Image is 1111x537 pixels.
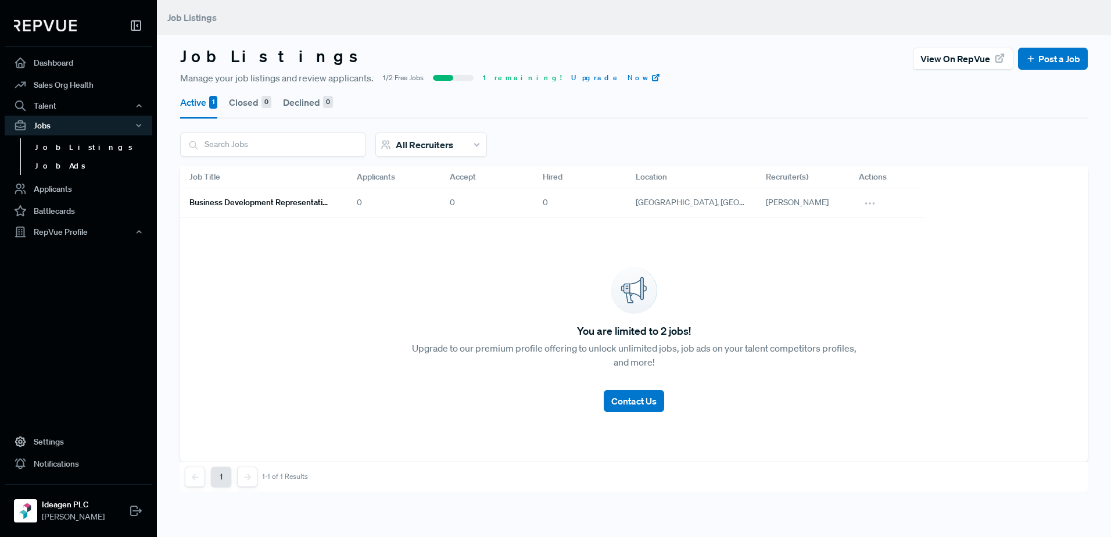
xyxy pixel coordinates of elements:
[636,196,747,209] span: [GEOGRAPHIC_DATA], [GEOGRAPHIC_DATA]
[211,467,231,487] button: 1
[323,96,333,109] div: 0
[42,499,105,511] strong: Ideagen PLC
[636,171,667,183] span: Location
[20,157,168,176] a: Job Ads
[180,71,374,85] span: Manage your job listings and review applicants.
[611,395,657,407] span: Contact Us
[357,171,395,183] span: Applicants
[1026,52,1080,66] a: Post a Job
[261,96,271,109] div: 0
[185,467,308,487] nav: pagination
[611,267,657,314] img: announcement
[189,171,220,183] span: Job Title
[5,178,152,200] a: Applicants
[229,86,271,119] button: Closed 0
[283,86,333,119] button: Declined 0
[14,20,77,31] img: RepVue
[1018,48,1088,70] button: Post a Job
[180,46,368,66] h3: Job Listings
[483,73,562,83] span: 1 remaining!
[543,171,562,183] span: Hired
[5,116,152,135] button: Jobs
[604,390,664,412] button: Contact Us
[920,52,990,66] span: View on RepVue
[533,188,626,218] div: 0
[5,74,152,96] a: Sales Org Health
[189,193,329,213] a: Business Development Representative
[577,323,691,339] span: You are limited to 2 jobs!
[167,12,217,23] span: Job Listings
[209,96,217,109] div: 1
[571,73,661,83] a: Upgrade Now
[859,171,887,183] span: Actions
[181,133,365,156] input: Search Jobs
[5,222,152,242] button: RepVue Profile
[766,171,808,183] span: Recruiter(s)
[450,171,476,183] span: Accept
[262,472,308,481] div: 1-1 of 1 Results
[407,341,861,369] p: Upgrade to our premium profile offering to unlock unlimited jobs, job ads on your talent competit...
[5,200,152,222] a: Battlecards
[604,381,664,412] a: Contact Us
[5,453,152,475] a: Notifications
[16,502,35,520] img: Ideagen PLC
[383,73,424,83] span: 1/2 Free Jobs
[5,96,152,116] button: Talent
[237,467,257,487] button: Next
[766,197,829,207] span: [PERSON_NAME]
[913,48,1013,70] button: View on RepVue
[5,431,152,453] a: Settings
[440,188,533,218] div: 0
[396,139,453,151] span: All Recruiters
[42,511,105,523] span: [PERSON_NAME]
[5,484,152,528] a: Ideagen PLCIdeagen PLC[PERSON_NAME]
[180,86,217,119] button: Active 1
[20,138,168,157] a: Job Listings
[347,188,440,218] div: 0
[185,467,205,487] button: Previous
[5,52,152,74] a: Dashboard
[189,198,329,207] h6: Business Development Representative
